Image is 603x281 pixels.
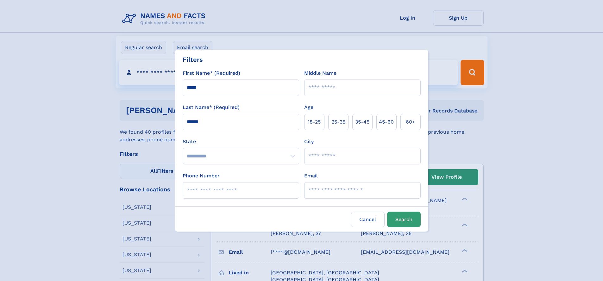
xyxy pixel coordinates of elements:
span: 18‑25 [308,118,321,126]
label: Middle Name [304,69,336,77]
span: 35‑45 [355,118,369,126]
div: Filters [183,55,203,64]
label: Email [304,172,318,180]
label: State [183,138,299,145]
label: Phone Number [183,172,220,180]
label: Age [304,104,313,111]
button: Search [387,212,421,227]
span: 60+ [406,118,415,126]
label: Cancel [351,212,385,227]
label: Last Name* (Required) [183,104,240,111]
span: 25‑35 [331,118,345,126]
label: First Name* (Required) [183,69,240,77]
label: City [304,138,314,145]
span: 45‑60 [379,118,394,126]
